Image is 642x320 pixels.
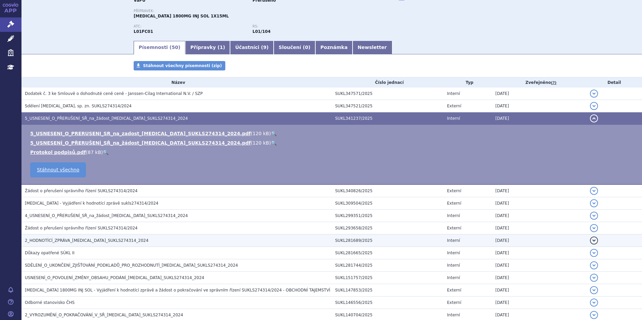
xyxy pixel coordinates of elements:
th: Název [21,77,332,88]
span: Externí [447,226,461,230]
span: Žádost o přerušení správního řízení SUKLS274314/2024 [25,189,138,193]
button: detail [590,249,598,257]
span: Interní [447,213,460,218]
td: [DATE] [492,184,586,197]
td: SUKL281744/2025 [332,259,444,272]
span: Externí [447,189,461,193]
a: Stáhnout všechno [30,162,86,177]
td: SUKL146556/2025 [332,297,444,309]
li: ( ) [30,130,635,137]
a: Sloučení (0) [274,41,315,54]
button: detail [590,261,598,269]
button: detail [590,224,598,232]
button: detail [590,102,598,110]
td: SUKL347521/2025 [332,100,444,112]
strong: DARATUMUMAB [134,29,153,34]
td: [DATE] [492,234,586,247]
span: Odborné stanovisko ČHS [25,300,75,305]
td: [DATE] [492,222,586,234]
a: Účastníci (9) [230,41,273,54]
span: Externí [447,104,461,108]
span: Interní [447,238,460,243]
p: ATC: [134,24,246,29]
button: detail [590,199,598,207]
th: Číslo jednací [332,77,444,88]
th: Detail [587,77,642,88]
span: Stáhnout všechny písemnosti (zip) [143,63,222,68]
span: 2_VYROZUMĚNÍ_O_POKRAČOVÁNÍ_V_SŘ_DARZALEX_SUKLS274314_2024 [25,313,183,317]
a: 🔍 [103,150,108,155]
td: SUKL281665/2025 [332,247,444,259]
span: Důkazy opatřené SÚKL II [25,251,75,255]
td: [DATE] [492,284,586,297]
td: SUKL347571/2025 [332,88,444,100]
span: 120 kB [253,131,269,136]
button: detail [590,212,598,220]
span: 50 [172,45,178,50]
span: Interní [447,116,460,121]
span: 5_USNESENÍ_O_PŘERUŠENÍ_SŘ_na_žádost_DARZALEX_SUKLS274314_2024 [25,116,188,121]
a: Přípravky (1) [185,41,230,54]
td: [DATE] [492,297,586,309]
span: Externí [447,300,461,305]
button: detail [590,274,598,282]
td: [DATE] [492,210,586,222]
td: [DATE] [492,247,586,259]
p: RS: [253,24,365,29]
span: Interní [447,313,460,317]
span: USNESENÍ_O_POVOLENÍ_ZMĚNY_OBSAHU_PODÁNÍ_DARZALEX_SUKLS274314_2024 [25,275,204,280]
span: Interní [447,91,460,96]
li: ( ) [30,140,635,146]
span: Interní [447,263,460,268]
td: SUKL293658/2025 [332,222,444,234]
span: 120 kB [253,140,269,146]
td: SUKL151757/2025 [332,272,444,284]
button: detail [590,286,598,294]
th: Zveřejněno [492,77,586,88]
a: Písemnosti (50) [134,41,185,54]
a: Poznámka [315,41,353,54]
td: [DATE] [492,88,586,100]
span: DARZALEX 1800MG INJ SOL - Vyjádření k hodnotící zprávě a žádost o pokračování ve správním řízení ... [25,288,330,292]
span: SDĚLENÍ_O_UKONČENÍ_ZJIŠŤOVÁNÍ_PODKLADŮ_PRO_ROZHODNUTÍ_DARZALEX_SUKLS274314_2024 [25,263,238,268]
span: Interní [447,275,460,280]
td: [DATE] [492,272,586,284]
span: Dodatek č. 3 ke Smlouvě o dohodnuté ceně ceně - Janssen-Cilag International N.V. / SZP [25,91,203,96]
span: Externí [447,201,461,206]
strong: daratumumab [253,29,271,34]
a: Newsletter [353,41,392,54]
span: 87 kB [88,150,101,155]
p: Přípravek: [134,9,371,13]
span: DARZALEX - Vyjádření k hodnotící zprávě sukls274314/2024 [25,201,158,206]
td: [DATE] [492,259,586,272]
span: 4_USNESENÍ_O_PŘERUŠENÍ_SŘ_na_žádost_DARZALEX_SUKLS274314_2024 [25,213,188,218]
span: 0 [305,45,308,50]
abbr: (?) [551,81,556,85]
button: detail [590,311,598,319]
span: Interní [447,251,460,255]
td: [DATE] [492,197,586,210]
th: Typ [444,77,492,88]
a: 🔍 [271,140,277,146]
td: SUKL281689/2025 [332,234,444,247]
td: [DATE] [492,112,586,125]
span: [MEDICAL_DATA] 1800MG INJ SOL 1X15ML [134,14,229,18]
li: ( ) [30,149,635,156]
td: [DATE] [492,100,586,112]
button: detail [590,90,598,98]
a: Protokol podpisů.pdf [30,150,86,155]
a: 5_USNESENÍ_O_PŘERUŠENÍ_SŘ_na_žádost_[MEDICAL_DATA]_SUKLS274314_2024.pdf [30,140,251,146]
span: 9 [263,45,267,50]
td: SUKL147853/2025 [332,284,444,297]
span: Sdělení DARZALEX, sp. zn. SUKLS274314/2024 [25,104,132,108]
button: detail [590,236,598,245]
button: detail [590,187,598,195]
span: Externí [447,288,461,292]
span: 2_HODNOTÍCÍ_ZPRÁVA_DARZALEX_SUKLS274314_2024 [25,238,148,243]
button: detail [590,114,598,122]
td: SUKL341237/2025 [332,112,444,125]
a: 5_USNESENI_O_PRERUSENI_SR_na_zadost_[MEDICAL_DATA]_SUKLS274314_2024.pdf [30,131,251,136]
button: detail [590,299,598,307]
span: 1 [220,45,223,50]
a: 🔍 [271,131,277,136]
